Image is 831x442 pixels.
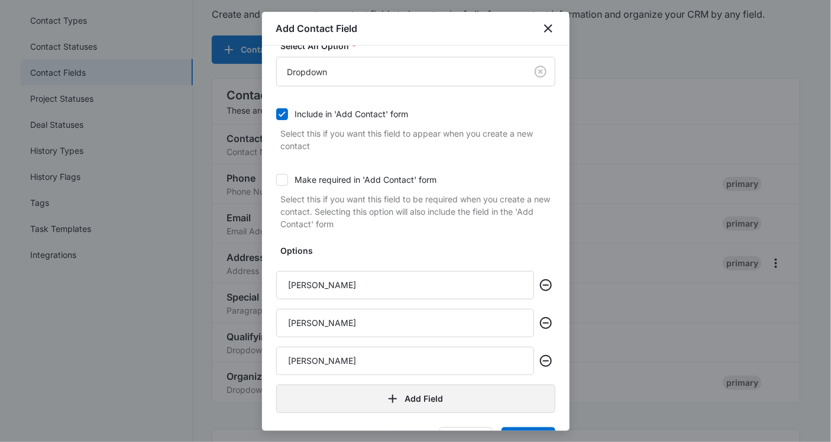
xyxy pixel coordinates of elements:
p: Select this if you want this field to appear when you create a new contact [281,127,555,152]
p: Select this if you want this field to be required when you create a new contact. Selecting this o... [281,193,555,230]
button: Clear [531,62,550,81]
button: Remove [536,276,555,295]
label: Options [281,244,560,257]
div: Make required in 'Add Contact' form [295,173,437,186]
div: Include in 'Add Contact' form [295,108,409,120]
h1: Add Contact Field [276,21,358,36]
button: Remove [536,351,555,370]
button: Remove [536,314,555,333]
label: Select An Option [281,40,560,52]
button: close [541,21,555,36]
button: Add Field [276,385,555,413]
